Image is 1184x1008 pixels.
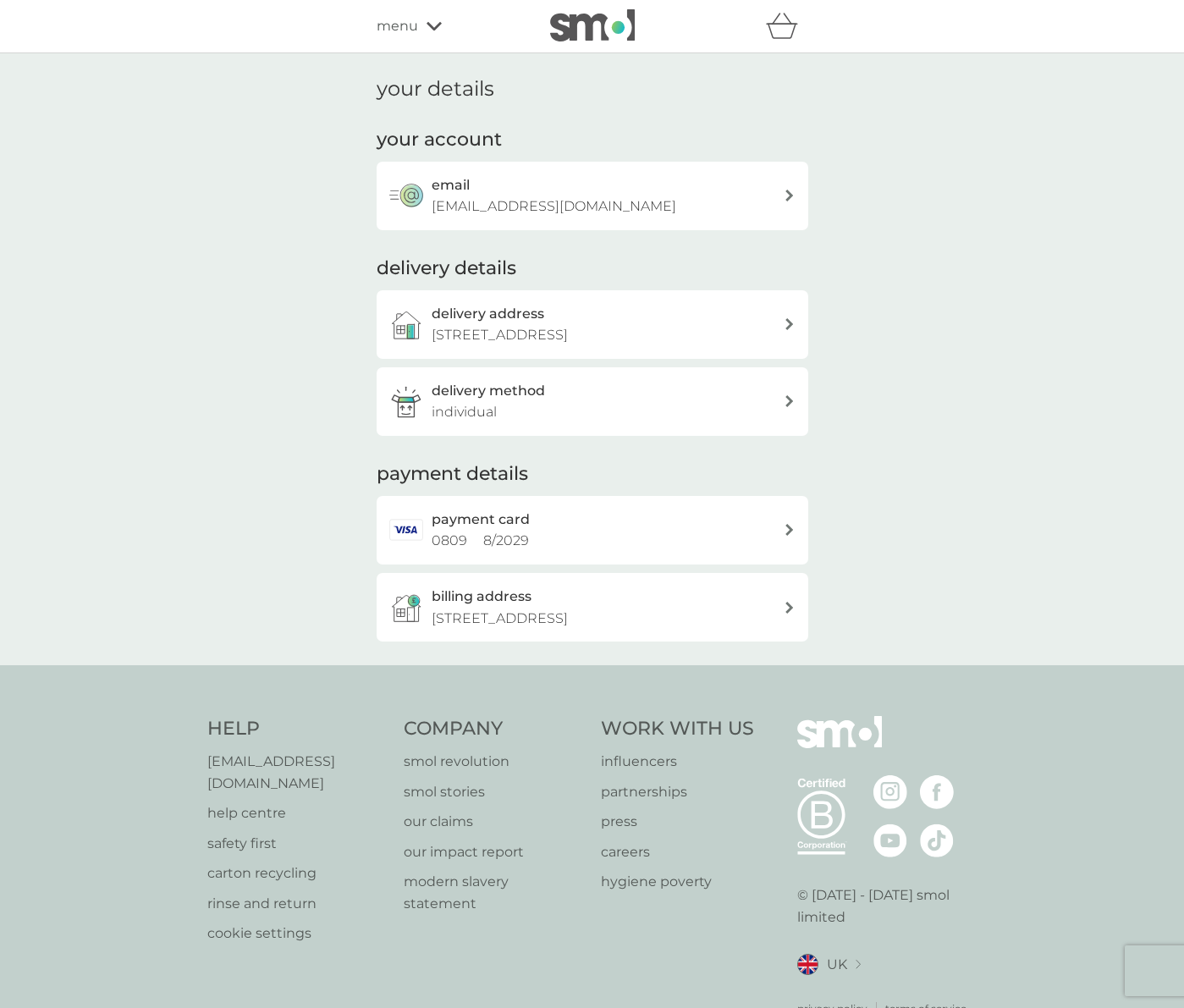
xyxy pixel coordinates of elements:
[483,532,529,548] span: 8 / 2029
[432,380,545,402] h3: delivery method
[432,608,568,630] p: [STREET_ADDRESS]
[404,751,584,773] a: smol revolution
[377,162,808,230] button: email[EMAIL_ADDRESS][DOMAIN_NAME]
[404,716,584,742] h4: Company
[377,461,528,487] h2: payment details
[377,127,502,153] h2: your account
[873,823,907,857] img: visit the smol Youtube page
[432,324,568,346] p: [STREET_ADDRESS]
[377,290,808,359] a: delivery address[STREET_ADDRESS]
[797,884,977,928] p: © [DATE] - [DATE] smol limited
[377,77,494,102] h1: your details
[207,716,388,742] h4: Help
[377,367,808,436] a: delivery methodindividual
[920,823,954,857] img: visit the smol Tiktok page
[827,954,847,976] span: UK
[920,775,954,809] img: visit the smol Facebook page
[601,841,754,863] a: careers
[432,196,676,218] p: [EMAIL_ADDRESS][DOMAIN_NAME]
[601,751,754,773] a: influencers
[207,751,388,794] a: [EMAIL_ADDRESS][DOMAIN_NAME]
[377,496,808,565] a: payment card0809 8/2029
[207,833,388,855] a: safety first
[601,716,754,742] h4: Work With Us
[377,15,418,37] span: menu
[601,811,754,833] a: press
[856,960,861,969] img: select a new location
[432,509,530,531] h2: payment card
[404,871,584,914] a: modern slavery statement
[207,802,388,824] a: help centre
[432,586,531,608] h3: billing address
[432,174,470,196] h3: email
[797,716,882,774] img: smol
[797,954,818,975] img: UK flag
[601,871,754,893] a: hygiene poverty
[432,532,467,548] span: 0809
[207,862,388,884] a: carton recycling
[377,256,516,282] h2: delivery details
[550,9,635,41] img: smol
[404,781,584,803] a: smol stories
[432,303,544,325] h3: delivery address
[601,781,754,803] a: partnerships
[377,573,808,642] button: billing address[STREET_ADDRESS]
[873,775,907,809] img: visit the smol Instagram page
[432,401,497,423] p: individual
[404,841,584,863] a: our impact report
[404,811,584,833] a: our claims
[766,9,808,43] div: basket
[207,923,388,945] a: cookie settings
[207,893,388,915] a: rinse and return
